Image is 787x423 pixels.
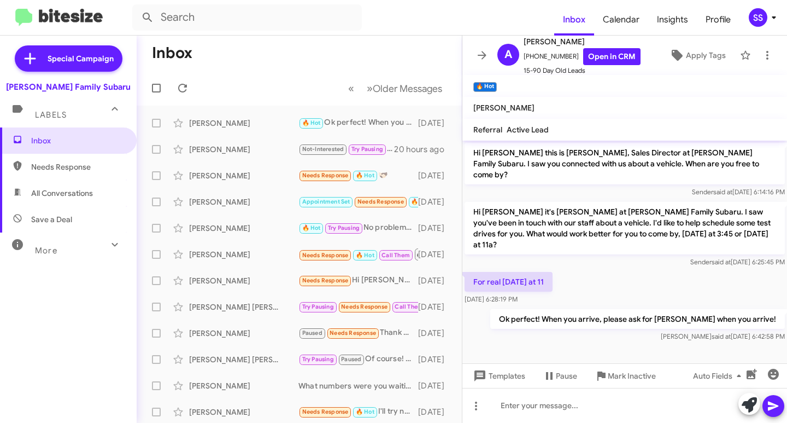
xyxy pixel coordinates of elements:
span: Profile [697,4,739,36]
div: [DATE] [418,302,453,312]
div: [DATE] [418,380,453,391]
div: Hi [PERSON_NAME], I've decided I'm going to keep mine. I'm very happy with it. I live in [GEOGRAP... [298,274,418,287]
span: Call Them [381,252,410,259]
span: Needs Response [302,252,349,259]
div: [DATE] [418,328,453,339]
span: [PERSON_NAME] [524,35,641,48]
div: I fully understand. Yes ma'am. Keep me updated! [298,143,394,155]
span: Insights [648,4,697,36]
div: [DATE] [418,118,453,129]
div: [PERSON_NAME] Family Subaru [6,82,131,92]
span: Special Campaign [48,53,114,64]
p: For real [DATE] at 11 [465,272,553,292]
span: Try Pausing [302,303,334,310]
div: 20 hours ago [394,144,453,155]
span: 🔥 Hot [302,224,321,231]
button: Pause [534,366,586,386]
div: [PERSON_NAME] [189,275,298,286]
span: Paused [302,329,322,337]
span: Call Them [395,303,423,310]
span: Not-Interested [302,146,344,153]
small: 🔥 Hot [473,82,497,92]
button: Next [360,77,449,100]
div: [DATE] [418,249,453,260]
span: Labels [35,110,67,120]
h1: Inbox [152,44,192,62]
div: I'll try next time I'm in corpus [298,405,418,418]
div: SS [749,8,767,27]
div: [DATE] [418,354,453,365]
span: Pause [556,366,577,386]
span: [PERSON_NAME] [DATE] 6:42:58 PM [661,332,785,340]
div: [DATE] [418,275,453,286]
span: 🔥 Hot [356,408,374,415]
span: Save a Deal [31,214,72,225]
div: [PERSON_NAME] [189,196,298,207]
span: said at [713,188,732,196]
p: Ok perfect! When you arrive, please ask for [PERSON_NAME] when you arrive! [490,309,785,329]
span: Try Pausing [351,146,383,153]
div: Thank you sir [298,327,418,339]
span: » [367,82,373,95]
div: [PERSON_NAME] [189,407,298,418]
span: Active Lead [507,125,549,135]
div: [PERSON_NAME] [189,328,298,339]
a: Inbox [554,4,594,36]
span: 🔥 Hot [411,198,430,205]
nav: Page navigation example [342,77,449,100]
span: Needs Response [330,329,376,337]
span: said at [712,258,731,266]
div: 我10月份要回国一趟！所以车子我要回来以后才有可能买！ [298,195,418,208]
div: [DATE] [418,196,453,207]
span: Needs Response [302,277,349,284]
span: More [35,246,57,256]
span: Try Pausing [302,356,334,363]
button: SS [739,8,775,27]
a: Special Campaign [15,45,122,72]
span: Needs Response [302,408,349,415]
a: Open in CRM [583,48,641,65]
span: Try Pausing [328,224,360,231]
span: [PHONE_NUMBER] [524,48,641,65]
div: 🫱🏻‍🫲🏿 [298,169,418,182]
div: No problem at all! Just let us know when you're on your way, and we'll be ready for you. Safe tra... [298,222,418,234]
button: Templates [462,366,534,386]
span: All Conversations [31,188,93,199]
span: Sender [DATE] 6:25:45 PM [690,258,785,266]
span: « [348,82,354,95]
div: [PERSON_NAME] [PERSON_NAME] [189,354,298,365]
div: They kept telling me I'll call you back. I'll call you back and then no one ever called me. I've ... [298,300,418,313]
button: Mark Inactive [586,366,665,386]
div: What numbers were you waiting for? My Counterpart manager [PERSON_NAME] has created numbers for y... [298,380,418,391]
span: Older Messages [373,83,442,95]
div: [PERSON_NAME] [189,170,298,181]
p: Hi [PERSON_NAME] this is [PERSON_NAME], Sales Director at [PERSON_NAME] Family Subaru. I saw you ... [465,143,785,184]
div: Ok perfect! When you arrive, please ask for [PERSON_NAME] when you arrive! [298,117,418,129]
span: Paused [341,356,361,363]
div: [PERSON_NAME] [189,118,298,129]
button: Auto Fields [684,366,754,386]
div: Inbound Call [298,247,418,261]
span: Needs Response [31,161,124,172]
span: 🔥 Hot [302,119,321,126]
a: Calendar [594,4,648,36]
span: Templates [471,366,525,386]
span: said at [712,332,731,340]
input: Search [132,4,362,31]
span: 🔥 Hot [356,172,374,179]
span: Needs Response [302,172,349,179]
span: Inbox [31,135,124,146]
span: 15-90 Day Old Leads [524,65,641,76]
span: Needs Response [357,198,404,205]
div: [PERSON_NAME] [189,380,298,391]
div: [PERSON_NAME] [189,144,298,155]
span: A [504,46,512,63]
div: [DATE] [418,170,453,181]
span: Mark Inactive [608,366,656,386]
span: Sender [DATE] 6:14:16 PM [692,188,785,196]
div: [DATE] [418,407,453,418]
p: Hi [PERSON_NAME] it's [PERSON_NAME] at [PERSON_NAME] Family Subaru. I saw you've been in touch wi... [465,202,785,254]
span: Appointment Set [302,198,350,205]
